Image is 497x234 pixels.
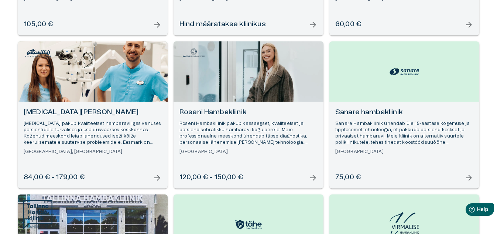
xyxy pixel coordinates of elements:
h6: Sanare hambakliinik [335,108,473,118]
h6: 120,00 € - 150,00 € [179,173,243,183]
h6: Roseni Hambakliinik [179,108,318,118]
h6: 60,00 € [335,20,361,30]
p: Roseni Hambakliinik pakub kaasaegset, kvaliteetset ja patsiendisõbralikku hambaravi kogu perele. ... [179,121,318,146]
h6: 75,00 € [335,173,361,183]
span: arrow_forward [465,173,473,182]
h6: 84,00 € - 179,00 € [24,173,85,183]
p: Sanare Hambakliinik ühendab üle 15-aastase kogemuse ja tipptasemel tehnoloogia, et pakkuda patsie... [335,121,473,146]
span: arrow_forward [309,20,318,29]
img: Sanare hambakliinik logo [390,66,419,77]
img: Tallinna Hambakliinik logo [23,200,52,230]
h6: Hind määratakse kliinikus [179,20,266,30]
span: arrow_forward [153,173,162,182]
span: arrow_forward [309,173,318,182]
iframe: Help widget launcher [439,200,497,221]
h6: 105,00 € [24,20,53,30]
img: Tähe Hambakliinik logo [234,219,263,230]
span: arrow_forward [153,20,162,29]
img: Maxilla Hambakliinik logo [23,47,53,59]
img: Roseni Hambakliinik logo [179,47,209,59]
h6: [GEOGRAPHIC_DATA] [179,149,318,155]
a: Open selected supplier available booking dates [18,41,168,189]
a: Open selected supplier available booking dates [329,41,479,189]
a: Open selected supplier available booking dates [174,41,323,189]
span: arrow_forward [465,20,473,29]
p: [MEDICAL_DATA] pakub kvaliteetset hambaravi igas vanuses patsientidele turvalises ja usaldusväärs... [24,121,162,146]
h6: [GEOGRAPHIC_DATA] [335,149,473,155]
h6: [GEOGRAPHIC_DATA], [GEOGRAPHIC_DATA] [24,149,162,155]
h6: [MEDICAL_DATA][PERSON_NAME] [24,108,162,118]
